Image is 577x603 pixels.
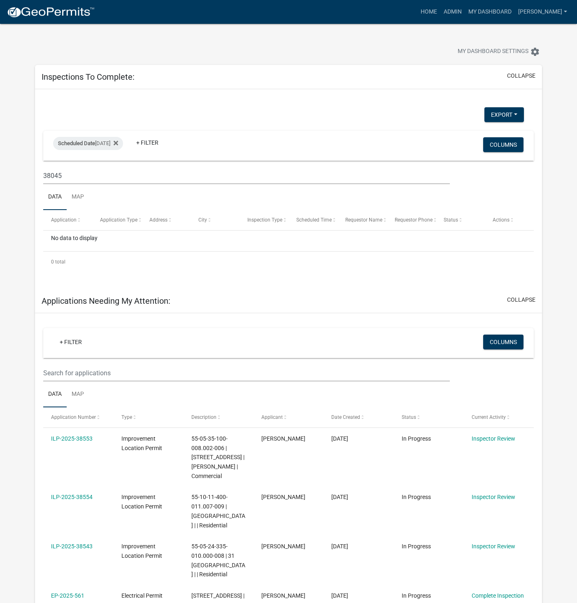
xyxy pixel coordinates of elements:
a: Map [67,184,89,210]
span: Requestor Phone [395,217,433,223]
a: Map [67,381,89,408]
span: Status [444,217,458,223]
a: [PERSON_NAME] [515,4,570,20]
span: In Progress [402,592,431,599]
a: Admin [440,4,465,20]
a: Inspector Review [472,543,515,550]
span: Improvement Location Permit [121,494,162,510]
button: Columns [483,137,523,152]
span: Description [191,414,216,420]
a: + Filter [53,335,88,349]
span: Type [121,414,132,420]
datatable-header-cell: Applicant [254,407,323,427]
span: Larry Eakle [261,543,305,550]
span: Date Created [331,414,360,420]
span: Current Activity [472,414,506,420]
i: settings [530,47,540,57]
a: + Filter [130,135,165,150]
datatable-header-cell: Application Number [43,407,113,427]
span: 08/07/2025 [331,494,348,500]
input: Search for applications [43,365,450,381]
datatable-header-cell: Current Activity [464,407,534,427]
span: 55-05-24-335-010.000-008 | 31 BROOKLYN CT | | Residential [191,543,245,578]
span: Jenny Alter [261,494,305,500]
span: Shawn White [261,592,305,599]
datatable-header-cell: Description [184,407,254,427]
a: ILP-2025-38554 [51,494,93,500]
div: No data to display [43,231,534,251]
button: My Dashboard Settingssettings [451,44,547,60]
span: Improvement Location Permit [121,435,162,451]
span: City [198,217,207,223]
a: EP-2025-561 [51,592,84,599]
span: Scheduled Date [58,140,95,146]
input: Search for inspections [43,167,450,184]
span: Actions [493,217,510,223]
button: collapse [507,296,535,304]
span: Requestor Name [345,217,382,223]
span: Jason [261,435,305,442]
span: In Progress [402,494,431,500]
button: Export [484,107,524,122]
div: [DATE] [53,137,123,150]
datatable-header-cell: Inspection Type [240,210,288,230]
span: Electrical Permit [121,592,163,599]
span: In Progress [402,543,431,550]
span: 08/08/2025 [331,435,348,442]
datatable-header-cell: Type [113,407,183,427]
datatable-header-cell: City [191,210,240,230]
datatable-header-cell: Requestor Name [337,210,386,230]
datatable-header-cell: Date Created [323,407,393,427]
datatable-header-cell: Application Type [92,210,141,230]
datatable-header-cell: Status [436,210,485,230]
span: Scheduled Time [296,217,332,223]
span: Address [149,217,168,223]
button: collapse [507,72,535,80]
span: 08/04/2025 [331,543,348,550]
datatable-header-cell: Address [141,210,190,230]
div: 0 total [43,252,534,272]
datatable-header-cell: Status [394,407,464,427]
span: Status [402,414,416,420]
datatable-header-cell: Application [43,210,92,230]
span: 55-10-11-400-011.007-009 | SKUNK HOLLOW RD | | Residential [191,494,245,528]
span: Improvement Location Permit [121,543,162,559]
span: 55-05-35-100-008.002-006 | 6801 S R 67 NORTH | Jason Bosaw | Commercial [191,435,244,479]
span: Application [51,217,77,223]
a: Home [417,4,440,20]
span: Application Type [100,217,137,223]
h5: Applications Needing My Attention: [42,296,170,306]
span: Applicant [261,414,283,420]
a: Complete Inspection [472,592,524,599]
div: collapse [35,89,542,289]
a: Data [43,381,67,408]
datatable-header-cell: Actions [485,210,534,230]
span: In Progress [402,435,431,442]
a: ILP-2025-38553 [51,435,93,442]
datatable-header-cell: Requestor Phone [386,210,435,230]
span: Inspection Type [247,217,282,223]
span: Application Number [51,414,96,420]
a: Data [43,184,67,210]
span: My Dashboard Settings [458,47,528,57]
span: 07/30/2025 [331,592,348,599]
a: My Dashboard [465,4,515,20]
h5: Inspections To Complete: [42,72,135,82]
a: Inspector Review [472,435,515,442]
button: Columns [483,335,523,349]
a: Inspector Review [472,494,515,500]
a: ILP-2025-38543 [51,543,93,550]
datatable-header-cell: Scheduled Time [288,210,337,230]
